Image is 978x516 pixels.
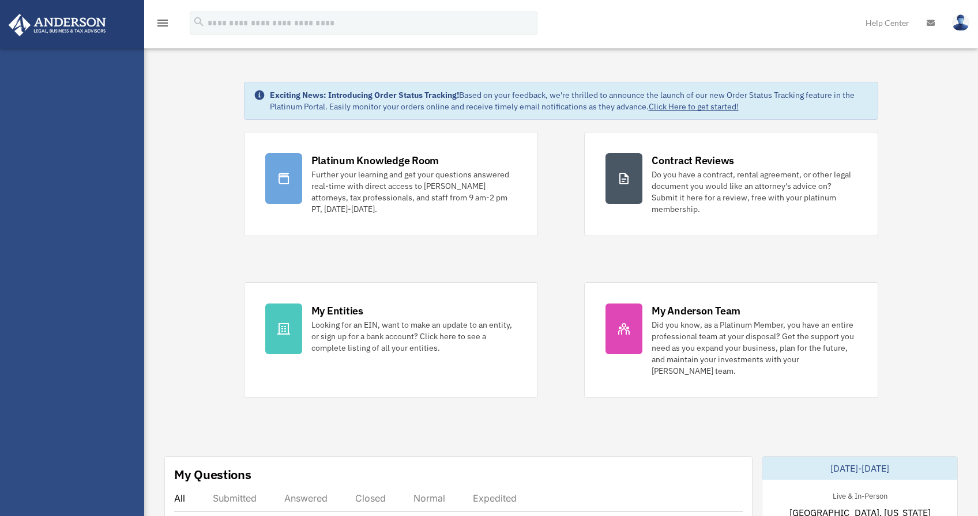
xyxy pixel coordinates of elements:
[473,492,517,504] div: Expedited
[584,282,878,398] a: My Anderson Team Did you know, as a Platinum Member, you have an entire professional team at your...
[270,90,459,100] strong: Exciting News: Introducing Order Status Tracking!
[311,303,363,318] div: My Entities
[174,466,251,483] div: My Questions
[5,14,110,36] img: Anderson Advisors Platinum Portal
[193,16,205,28] i: search
[652,169,857,215] div: Do you have a contract, rental agreement, or other legal document you would like an attorney's ad...
[270,89,869,112] div: Based on your feedback, we're thrilled to announce the launch of our new Order Status Tracking fe...
[156,20,170,30] a: menu
[584,132,878,236] a: Contract Reviews Do you have a contract, rental agreement, or other legal document you would like...
[652,153,734,168] div: Contract Reviews
[244,282,538,398] a: My Entities Looking for an EIN, want to make an update to an entity, or sign up for a bank accoun...
[284,492,328,504] div: Answered
[762,457,957,480] div: [DATE]-[DATE]
[823,489,897,501] div: Live & In-Person
[213,492,257,504] div: Submitted
[311,319,517,354] div: Looking for an EIN, want to make an update to an entity, or sign up for a bank account? Click her...
[413,492,445,504] div: Normal
[355,492,386,504] div: Closed
[652,319,857,377] div: Did you know, as a Platinum Member, you have an entire professional team at your disposal? Get th...
[311,153,439,168] div: Platinum Knowledge Room
[652,303,740,318] div: My Anderson Team
[174,492,185,504] div: All
[311,169,517,215] div: Further your learning and get your questions answered real-time with direct access to [PERSON_NAM...
[244,132,538,236] a: Platinum Knowledge Room Further your learning and get your questions answered real-time with dire...
[156,16,170,30] i: menu
[649,101,739,112] a: Click Here to get started!
[952,14,969,31] img: User Pic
